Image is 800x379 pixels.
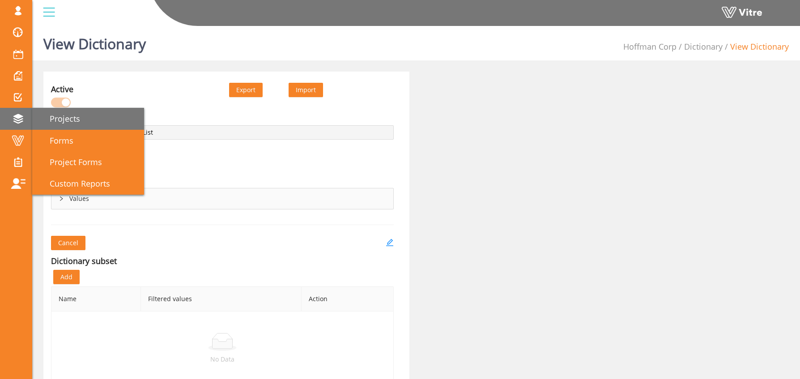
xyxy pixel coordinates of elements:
span: Project Forms [39,157,102,167]
input: Name [51,125,394,140]
span: Import [296,85,316,94]
a: Forms [32,130,144,151]
a: Custom Reports [32,173,144,194]
span: Forms [39,135,73,146]
button: Export [229,83,263,97]
button: Add [53,270,80,284]
a: edit [386,236,394,250]
h1: View Dictionary [43,22,146,60]
th: Action [302,287,394,311]
a: Projects [32,108,144,129]
p: No Data [59,354,386,364]
a: Dictionary [684,41,723,52]
span: right [59,196,64,201]
th: Name [51,287,141,311]
th: Filtered values [141,287,302,311]
span: edit [386,238,394,247]
div: Active [51,83,73,95]
a: Hoffman Corp [623,41,677,52]
span: Add [60,272,72,282]
span: Export [236,85,255,95]
li: View Dictionary [723,40,789,53]
span: Projects [39,113,80,124]
button: Cancel [51,236,85,250]
div: rightValues [51,188,393,209]
span: Custom Reports [39,178,110,189]
div: Dictionary subset [51,255,117,267]
a: Project Forms [32,151,144,173]
span: Cancel [58,238,78,248]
